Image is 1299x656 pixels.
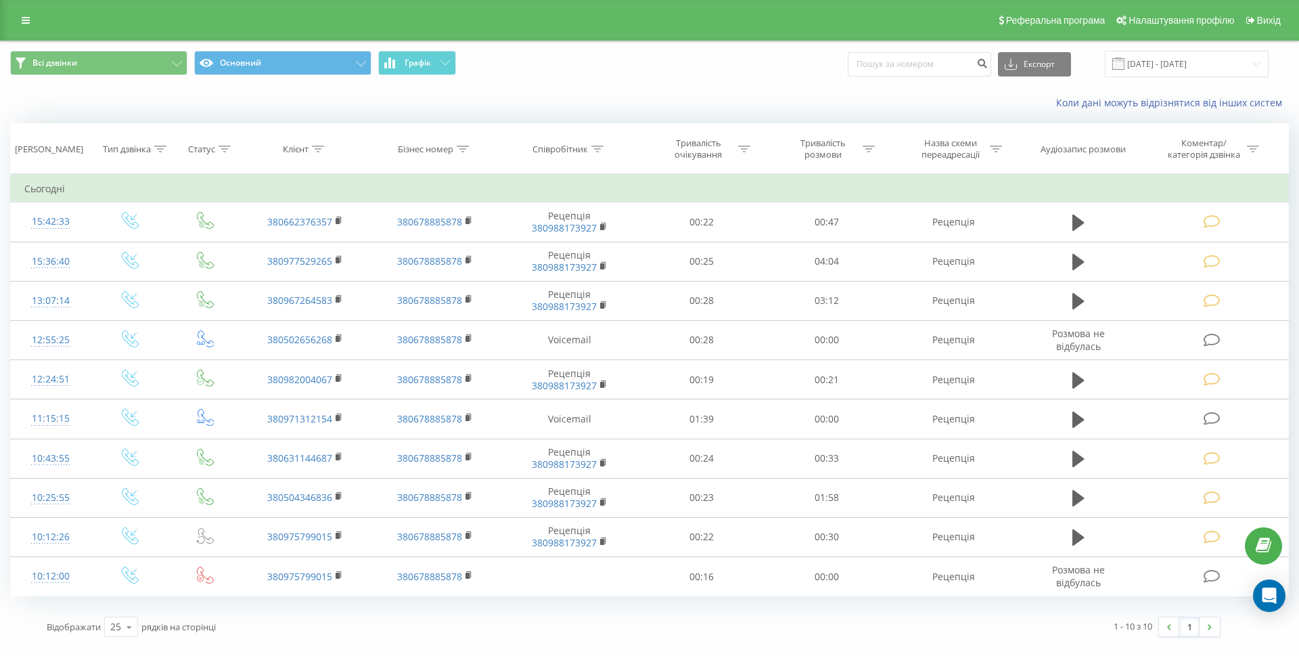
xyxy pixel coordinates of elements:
span: Розмова не відбулась [1052,327,1105,352]
td: Рецепція [889,202,1019,242]
span: Налаштування профілю [1129,15,1234,26]
span: рядків на сторінці [141,621,216,633]
a: 380988173927 [532,261,597,274]
span: Відображати [47,621,101,633]
td: Рецепція [499,478,639,517]
div: Тип дзвінка [103,144,151,155]
td: Рецепція [889,478,1019,517]
div: 12:24:51 [24,366,77,393]
div: Статус [188,144,215,155]
td: 01:39 [639,399,764,439]
span: Графік [405,58,431,68]
a: 380678885878 [397,373,462,386]
a: 380988173927 [532,458,597,471]
div: 1 - 10 з 10 [1114,619,1152,633]
td: Рецепція [499,360,639,399]
td: 00:24 [639,439,764,478]
button: Всі дзвінки [10,51,187,75]
div: Клієнт [283,144,309,155]
div: Назва схеми переадресації [914,137,986,160]
td: Рецепція [499,242,639,281]
div: Тривалість розмови [787,137,859,160]
td: Рецепція [889,557,1019,596]
div: 15:36:40 [24,248,77,275]
a: 380631144687 [267,452,332,464]
div: [PERSON_NAME] [15,144,83,155]
div: 13:07:14 [24,288,77,314]
a: 380502656268 [267,333,332,346]
td: 00:25 [639,242,764,281]
td: 00:23 [639,478,764,517]
span: Реферальна програма [1006,15,1106,26]
td: 00:22 [639,202,764,242]
div: 10:12:00 [24,563,77,590]
td: 01:58 [764,478,888,517]
a: 380662376357 [267,215,332,228]
td: 00:00 [764,557,888,596]
td: Рецепція [889,320,1019,359]
div: 10:43:55 [24,445,77,472]
div: Коментар/категорія дзвінка [1164,137,1244,160]
div: 10:25:55 [24,485,77,511]
a: 380678885878 [397,452,462,464]
button: Експорт [998,52,1071,76]
td: Рецепція [889,517,1019,556]
td: 00:00 [764,320,888,359]
td: 00:00 [764,399,888,439]
td: Сьогодні [11,175,1289,202]
td: Voicemail [499,399,639,439]
div: Співробітник [532,144,588,155]
a: 380678885878 [397,491,462,504]
a: 380988173927 [532,497,597,510]
a: 380504346836 [267,491,332,504]
td: 00:28 [639,281,764,320]
a: 1 [1179,617,1200,636]
a: 380678885878 [397,412,462,425]
button: Основний [194,51,371,75]
td: Рецепція [889,439,1019,478]
div: 12:55:25 [24,327,77,353]
td: 00:28 [639,320,764,359]
a: 380678885878 [397,215,462,228]
a: 380971312154 [267,412,332,425]
td: Рецепція [499,439,639,478]
a: 380977529265 [267,255,332,267]
td: Рецепція [889,281,1019,320]
td: 00:19 [639,360,764,399]
div: 10:12:26 [24,524,77,550]
a: 380982004067 [267,373,332,386]
a: 380678885878 [397,570,462,583]
td: 00:47 [764,202,888,242]
td: Рецепція [889,242,1019,281]
input: Пошук за номером [848,52,991,76]
a: 380678885878 [397,255,462,267]
td: 00:33 [764,439,888,478]
span: Вихід [1257,15,1281,26]
td: Voicemail [499,320,639,359]
td: Рецепція [889,360,1019,399]
td: 00:16 [639,557,764,596]
td: Рецепція [499,517,639,556]
a: 380967264583 [267,294,332,307]
div: 11:15:15 [24,406,77,432]
a: 380678885878 [397,333,462,346]
span: Всі дзвінки [32,58,77,68]
div: Open Intercom Messenger [1253,580,1285,612]
a: 380988173927 [532,221,597,234]
a: Коли дані можуть відрізнятися вiд інших систем [1056,96,1289,109]
a: 380678885878 [397,530,462,543]
a: 380988173927 [532,536,597,549]
td: 03:12 [764,281,888,320]
td: Рецепція [499,202,639,242]
a: 380975799015 [267,570,332,583]
td: Рецепція [889,399,1019,439]
div: 15:42:33 [24,209,77,235]
a: 380678885878 [397,294,462,307]
td: Рецепція [499,281,639,320]
a: 380975799015 [267,530,332,543]
td: 00:30 [764,517,888,556]
div: Бізнес номер [398,144,453,155]
span: Розмова не відбулась [1052,563,1105,588]
td: 04:04 [764,242,888,281]
button: Графік [378,51,456,75]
